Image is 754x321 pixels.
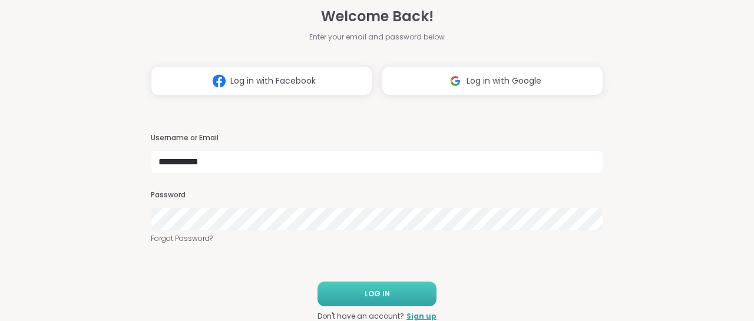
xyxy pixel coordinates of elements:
span: Log in with Google [467,75,541,87]
span: Enter your email and password below [309,32,445,42]
button: LOG IN [318,282,436,306]
h3: Password [151,190,603,200]
span: Log in with Facebook [230,75,316,87]
button: Log in with Facebook [151,66,372,95]
img: ShareWell Logomark [444,70,467,92]
button: Log in with Google [382,66,603,95]
span: LOG IN [365,289,390,299]
h3: Username or Email [151,133,603,143]
span: Welcome Back! [321,6,434,27]
a: Forgot Password? [151,233,603,244]
img: ShareWell Logomark [208,70,230,92]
